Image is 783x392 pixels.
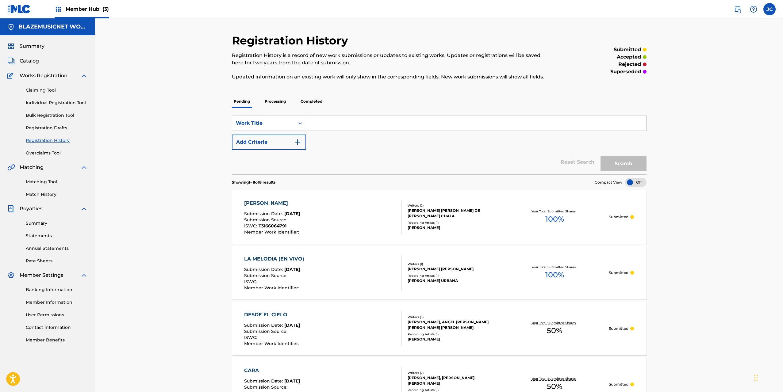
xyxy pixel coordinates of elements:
[244,335,259,340] span: ISWC :
[20,272,63,279] span: Member Settings
[26,150,88,156] a: Overclaims Tool
[284,378,300,384] span: [DATE]
[408,337,500,342] div: [PERSON_NAME]
[26,233,88,239] a: Statements
[408,203,500,208] div: Writers ( 2 )
[734,6,741,13] img: search
[7,72,15,79] img: Works Registration
[80,205,88,212] img: expand
[26,299,88,306] a: Member Information
[244,329,289,334] span: Submission Source :
[26,112,88,119] a: Bulk Registration Tool
[244,279,259,284] span: ISWC :
[26,100,88,106] a: Individual Registration Tool
[284,211,300,216] span: [DATE]
[244,223,259,229] span: ISWC :
[26,125,88,131] a: Registration Drafts
[66,6,109,13] span: Member Hub
[20,72,67,79] span: Works Registration
[7,205,15,212] img: Royalties
[244,322,284,328] span: Submission Date :
[408,278,500,284] div: [PERSON_NAME] URBANA
[244,378,284,384] span: Submission Date :
[7,43,44,50] a: SummarySummary
[618,61,641,68] p: rejected
[244,200,301,207] div: [PERSON_NAME]
[244,285,301,291] span: Member Work Identifier :
[232,116,647,174] form: Search Form
[609,214,628,220] p: Submitted
[7,43,15,50] img: Summary
[408,375,500,386] div: [PERSON_NAME], [PERSON_NAME] [PERSON_NAME]
[408,225,500,230] div: [PERSON_NAME]
[408,266,500,272] div: [PERSON_NAME] [PERSON_NAME]
[232,135,306,150] button: Add Criteria
[547,381,562,392] span: 50 %
[610,68,641,75] p: superseded
[232,52,551,67] p: Registration History is a record of new work submissions or updates to existing works. Updates or...
[236,120,291,127] div: Work Title
[20,57,39,65] span: Catalog
[299,95,324,108] p: Completed
[284,267,300,272] span: [DATE]
[244,229,301,235] span: Member Work Identifier :
[26,137,88,144] a: Registration History
[532,265,578,269] p: Your Total Submitted Shares:
[408,332,500,337] div: Recording Artists ( 1 )
[232,95,252,108] p: Pending
[26,337,88,343] a: Member Benefits
[26,324,88,331] a: Contact Information
[731,3,744,15] a: Public Search
[408,208,500,219] div: [PERSON_NAME] [PERSON_NAME] DE [PERSON_NAME] CHALA
[408,262,500,266] div: Writers ( 1 )
[294,139,301,146] img: 9d2ae6d4665cec9f34b9.svg
[244,217,289,223] span: Submission Source :
[408,319,500,330] div: [PERSON_NAME], ANGEL [PERSON_NAME] [PERSON_NAME] [PERSON_NAME]
[20,164,44,171] span: Matching
[244,211,284,216] span: Submission Date :
[20,205,42,212] span: Royalties
[617,53,641,61] p: accepted
[763,3,776,15] div: User Menu
[532,321,578,325] p: Your Total Submitted Shares:
[26,179,88,185] a: Matching Tool
[7,57,15,65] img: Catalog
[408,371,500,375] div: Writers ( 2 )
[80,164,88,171] img: expand
[232,73,551,81] p: Updated information on an existing work will only show in the corresponding fields. New work subm...
[284,322,300,328] span: [DATE]
[26,87,88,93] a: Claiming Tool
[26,312,88,318] a: User Permissions
[545,214,564,225] span: 100 %
[750,6,757,13] img: help
[408,220,500,225] div: Recording Artists ( 1 )
[232,34,351,48] h2: Registration History
[20,43,44,50] span: Summary
[609,270,628,276] p: Submitted
[609,326,628,331] p: Submitted
[232,302,647,355] a: DESDE EL CIELOSubmission Date:[DATE]Submission Source:ISWC:Member Work Identifier:Writers (3)[PER...
[545,269,564,280] span: 100 %
[766,274,783,323] iframe: Resource Center
[18,23,88,30] h5: BLAZEMUSICNET WORLDWIDE
[244,341,301,346] span: Member Work Identifier :
[752,363,783,392] iframe: Chat Widget
[7,272,15,279] img: Member Settings
[244,267,284,272] span: Submission Date :
[408,315,500,319] div: Writers ( 3 )
[26,287,88,293] a: Banking Information
[26,220,88,226] a: Summary
[244,367,301,374] div: CARA
[747,3,760,15] div: Help
[595,180,622,185] span: Compact View
[7,57,39,65] a: CatalogCatalog
[263,95,288,108] p: Processing
[609,382,628,387] p: Submitted
[244,273,289,278] span: Submission Source :
[244,255,307,263] div: LA MELODIA (EN VIVO)
[232,190,647,244] a: [PERSON_NAME]Submission Date:[DATE]Submission Source:ISWC:T3166064791Member Work Identifier:Write...
[547,325,562,336] span: 50 %
[7,5,31,13] img: MLC Logo
[102,6,109,12] span: (3)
